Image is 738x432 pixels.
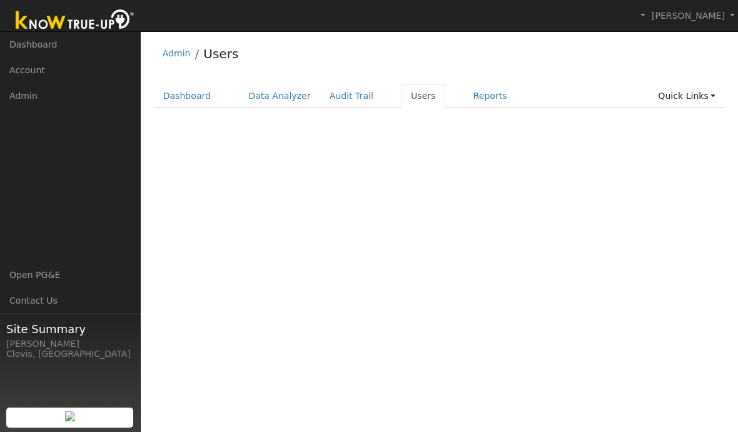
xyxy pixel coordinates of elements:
a: Quick Links [649,85,725,108]
span: [PERSON_NAME] [652,11,725,21]
a: Users [203,46,238,61]
div: Clovis, [GEOGRAPHIC_DATA] [6,347,134,361]
img: retrieve [65,411,75,421]
a: Admin [163,48,191,58]
a: Reports [464,85,517,108]
a: Data Analyzer [239,85,320,108]
span: Site Summary [6,321,134,337]
a: Dashboard [154,85,221,108]
img: Know True-Up [9,7,141,35]
a: Audit Trail [320,85,383,108]
div: [PERSON_NAME] [6,337,134,351]
a: Users [402,85,445,108]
